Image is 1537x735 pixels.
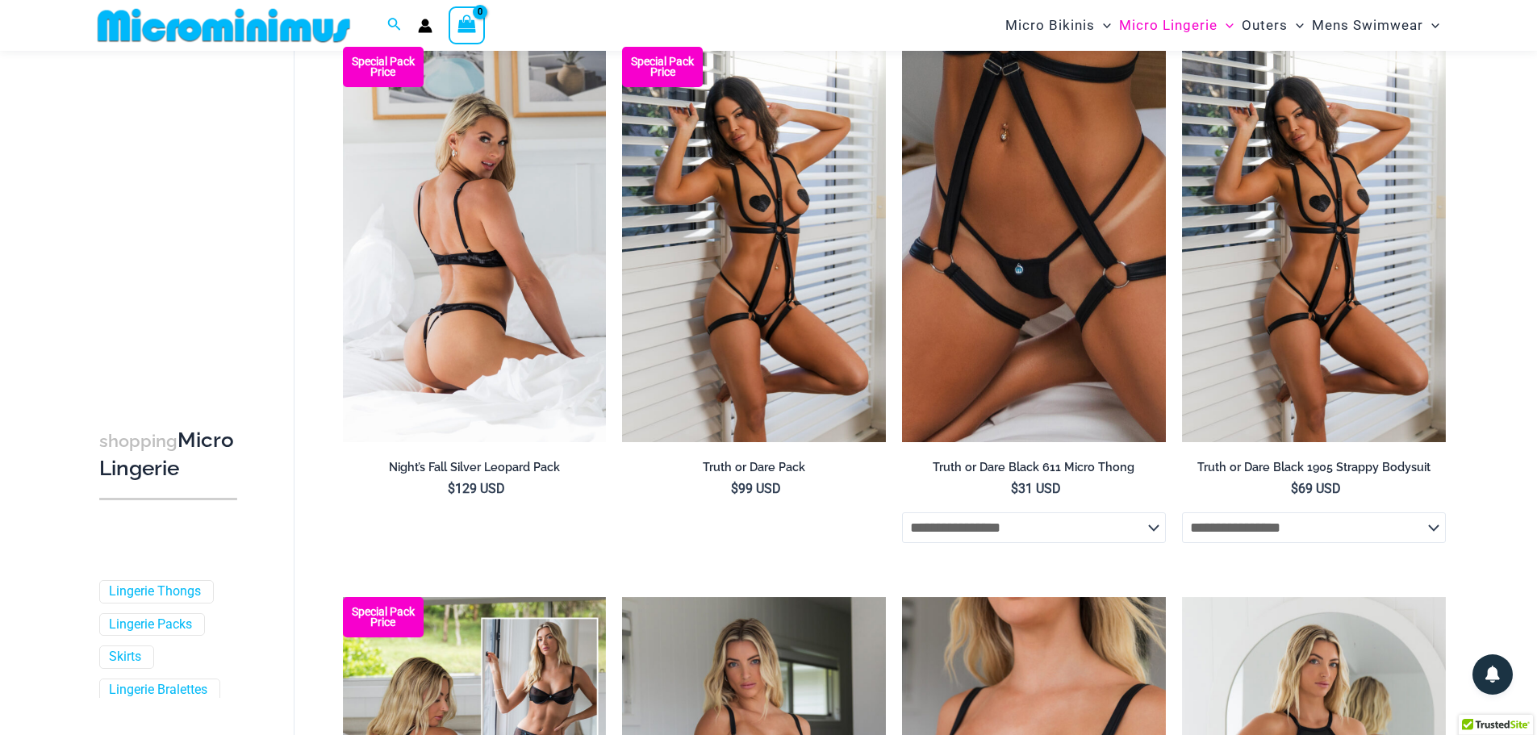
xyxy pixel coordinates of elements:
[343,47,607,442] img: Nights Fall Silver Leopard 1036 Bra 6046 Thong 11
[99,427,237,482] h3: Micro Lingerie
[1182,460,1446,475] h2: Truth or Dare Black 1905 Strappy Bodysuit
[902,460,1166,475] h2: Truth or Dare Black 611 Micro Thong
[622,56,703,77] b: Special Pack Price
[1001,5,1115,46] a: Micro BikinisMenu ToggleMenu Toggle
[449,6,486,44] a: View Shopping Cart, empty
[109,583,201,600] a: Lingerie Thongs
[1115,5,1238,46] a: Micro LingerieMenu ToggleMenu Toggle
[1238,5,1308,46] a: OutersMenu ToggleMenu Toggle
[99,431,178,451] span: shopping
[109,616,192,633] a: Lingerie Packs
[387,15,402,35] a: Search icon link
[1011,481,1018,496] span: $
[622,47,886,442] a: Truth or Dare Black 1905 Bodysuit 611 Micro 07 Truth or Dare Black 1905 Bodysuit 611 Micro 06Trut...
[1288,5,1304,46] span: Menu Toggle
[1291,481,1341,496] bdi: 69 USD
[1119,5,1217,46] span: Micro Lingerie
[109,649,141,666] a: Skirts
[1182,460,1446,481] a: Truth or Dare Black 1905 Strappy Bodysuit
[731,481,738,496] span: $
[448,481,455,496] span: $
[418,19,432,33] a: Account icon link
[448,481,505,496] bdi: 129 USD
[1423,5,1439,46] span: Menu Toggle
[1308,5,1443,46] a: Mens SwimwearMenu ToggleMenu Toggle
[99,54,244,377] iframe: TrustedSite Certified
[622,460,886,481] a: Truth or Dare Pack
[622,47,886,442] img: Truth or Dare Black 1905 Bodysuit 611 Micro 07
[343,47,607,442] a: Nights Fall Silver Leopard 1036 Bra 6046 Thong 09v2 Nights Fall Silver Leopard 1036 Bra 6046 Thon...
[622,460,886,475] h2: Truth or Dare Pack
[109,683,207,700] a: Lingerie Bralettes
[731,481,781,496] bdi: 99 USD
[91,7,357,44] img: MM SHOP LOGO FLAT
[1217,5,1234,46] span: Menu Toggle
[1182,47,1446,442] img: Truth or Dare Black 1905 Bodysuit 611 Micro 07
[343,56,424,77] b: Special Pack Price
[999,2,1447,48] nav: Site Navigation
[902,47,1166,442] img: Truth or Dare Black Micro 02
[902,460,1166,481] a: Truth or Dare Black 611 Micro Thong
[343,460,607,475] h2: Night’s Fall Silver Leopard Pack
[1242,5,1288,46] span: Outers
[902,47,1166,442] a: Truth or Dare Black Micro 02Truth or Dare Black 1905 Bodysuit 611 Micro 12Truth or Dare Black 190...
[1182,47,1446,442] a: Truth or Dare Black 1905 Bodysuit 611 Micro 07Truth or Dare Black 1905 Bodysuit 611 Micro 05Truth...
[1095,5,1111,46] span: Menu Toggle
[343,460,607,481] a: Night’s Fall Silver Leopard Pack
[1312,5,1423,46] span: Mens Swimwear
[1291,481,1298,496] span: $
[343,607,424,628] b: Special Pack Price
[1005,5,1095,46] span: Micro Bikinis
[1011,481,1061,496] bdi: 31 USD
